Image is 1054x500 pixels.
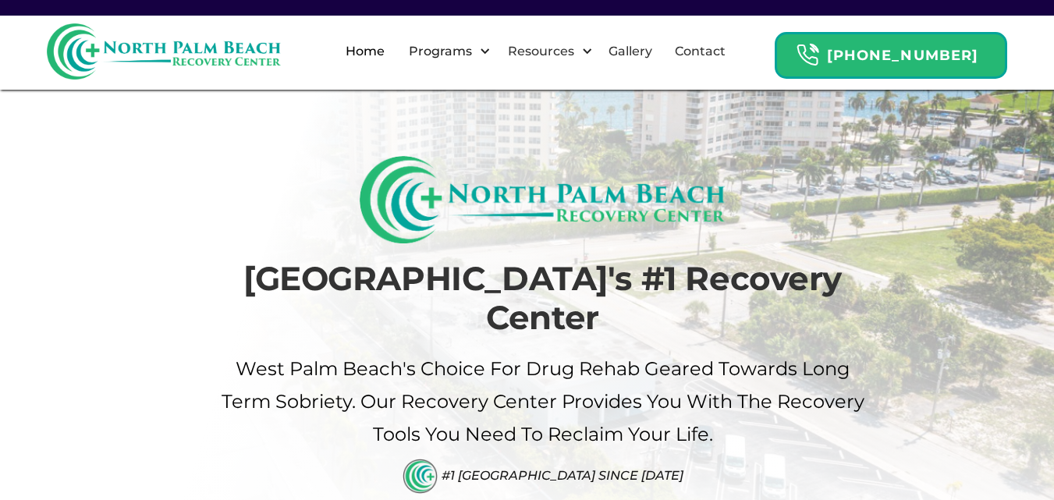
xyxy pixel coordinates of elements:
[405,42,476,61] div: Programs
[442,468,683,483] div: #1 [GEOGRAPHIC_DATA] Since [DATE]
[796,43,819,67] img: Header Calendar Icons
[504,42,578,61] div: Resources
[219,353,867,451] p: West palm beach's Choice For drug Rehab Geared Towards Long term sobriety. Our Recovery Center pr...
[665,27,735,76] a: Contact
[599,27,662,76] a: Gallery
[827,47,978,64] strong: [PHONE_NUMBER]
[219,259,867,338] h1: [GEOGRAPHIC_DATA]'s #1 Recovery Center
[775,24,1007,79] a: Header Calendar Icons[PHONE_NUMBER]
[360,156,726,243] img: North Palm Beach Recovery Logo (Rectangle)
[336,27,394,76] a: Home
